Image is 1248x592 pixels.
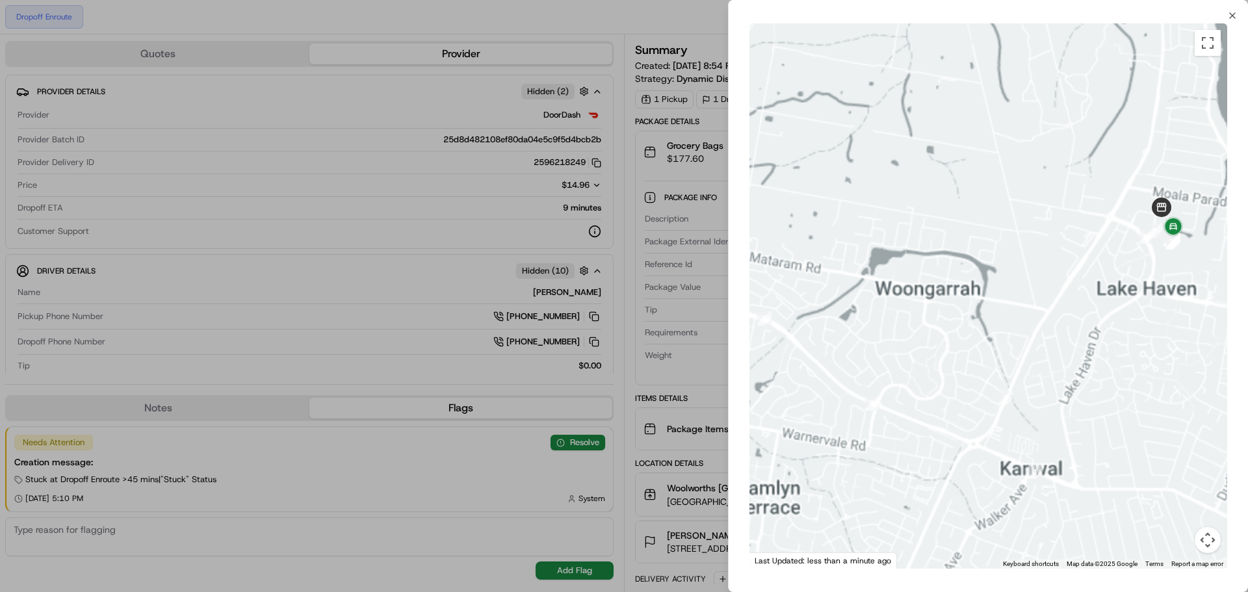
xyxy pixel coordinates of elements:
a: Report a map error [1171,560,1223,567]
div: 9 [1148,224,1162,238]
div: 16 [1139,229,1154,244]
div: 10 [1166,235,1180,250]
img: Google [753,552,796,569]
div: 15 [1164,232,1178,246]
button: Map camera controls [1195,527,1221,553]
div: 18 [1165,232,1180,246]
div: 23 [1166,235,1180,249]
a: Open this area in Google Maps (opens a new window) [753,552,796,569]
span: Map data ©2025 Google [1067,560,1137,567]
div: 8 [998,391,1013,405]
div: 2 [865,396,879,411]
div: 1 [1028,465,1043,479]
div: 7 [757,311,772,326]
div: Last Updated: less than a minute ago [749,552,897,569]
div: 11 [1163,232,1178,246]
div: 14 [1163,231,1178,246]
button: Toggle fullscreen view [1195,30,1221,56]
button: Keyboard shortcuts [1003,560,1059,569]
a: Terms (opens in new tab) [1145,560,1163,567]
